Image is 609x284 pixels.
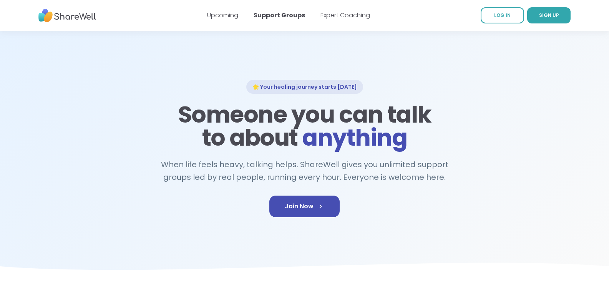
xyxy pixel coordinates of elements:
[254,11,305,20] a: Support Groups
[320,11,370,20] a: Expert Coaching
[207,11,238,20] a: Upcoming
[269,196,340,217] a: Join Now
[285,202,324,211] span: Join Now
[38,5,96,26] img: ShareWell Nav Logo
[176,103,434,149] h1: Someone you can talk to about
[302,121,407,154] span: anything
[494,12,511,18] span: LOG IN
[527,7,571,23] a: SIGN UP
[481,7,524,23] a: LOG IN
[539,12,559,18] span: SIGN UP
[246,80,363,94] div: 🌟 Your healing journey starts [DATE]
[157,158,452,183] h2: When life feels heavy, talking helps. ShareWell gives you unlimited support groups led by real pe...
